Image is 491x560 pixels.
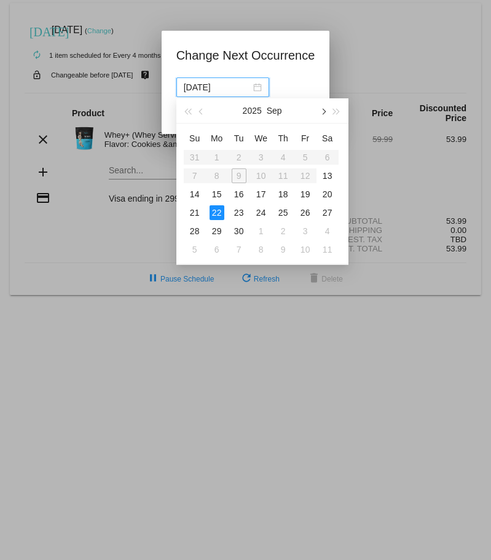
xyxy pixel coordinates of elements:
div: 20 [320,187,335,202]
button: Sep [267,98,282,123]
td: 9/17/2025 [250,185,272,203]
td: 10/3/2025 [294,222,316,240]
div: 22 [210,205,224,220]
td: 10/8/2025 [250,240,272,259]
div: 10 [298,242,313,257]
div: 13 [320,168,335,183]
div: 30 [232,224,246,239]
div: 23 [232,205,246,220]
td: 10/1/2025 [250,222,272,240]
td: 9/23/2025 [228,203,250,222]
th: Sat [316,128,339,148]
td: 9/24/2025 [250,203,272,222]
div: 1 [254,224,269,239]
div: 11 [320,242,335,257]
td: 9/19/2025 [294,185,316,203]
div: 6 [210,242,224,257]
td: 10/9/2025 [272,240,294,259]
td: 10/4/2025 [316,222,339,240]
td: 10/10/2025 [294,240,316,259]
div: 8 [254,242,269,257]
td: 10/5/2025 [184,240,206,259]
div: 25 [276,205,291,220]
td: 9/28/2025 [184,222,206,240]
div: 14 [187,187,202,202]
td: 9/25/2025 [272,203,294,222]
div: 7 [232,242,246,257]
button: Next month (PageDown) [316,98,329,123]
th: Fri [294,128,316,148]
div: 4 [320,224,335,239]
button: Next year (Control + right) [329,98,343,123]
div: 26 [298,205,313,220]
th: Thu [272,128,294,148]
div: 21 [187,205,202,220]
td: 9/15/2025 [206,185,228,203]
div: 16 [232,187,246,202]
td: 9/21/2025 [184,203,206,222]
div: 9 [276,242,291,257]
div: 17 [254,187,269,202]
input: Select date [184,81,251,94]
td: 9/18/2025 [272,185,294,203]
th: Wed [250,128,272,148]
div: 24 [254,205,269,220]
td: 10/6/2025 [206,240,228,259]
td: 10/2/2025 [272,222,294,240]
td: 9/20/2025 [316,185,339,203]
div: 15 [210,187,224,202]
td: 10/7/2025 [228,240,250,259]
h1: Change Next Occurrence [176,45,315,65]
button: 2025 [243,98,262,123]
div: 29 [210,224,224,239]
div: 18 [276,187,291,202]
div: 19 [298,187,313,202]
button: Last year (Control + left) [181,98,195,123]
div: 5 [187,242,202,257]
div: 28 [187,224,202,239]
td: 9/27/2025 [316,203,339,222]
td: 9/14/2025 [184,185,206,203]
td: 9/13/2025 [316,167,339,185]
td: 9/26/2025 [294,203,316,222]
div: 3 [298,224,313,239]
div: 27 [320,205,335,220]
div: 2 [276,224,291,239]
td: 9/16/2025 [228,185,250,203]
td: 9/22/2025 [206,203,228,222]
th: Tue [228,128,250,148]
th: Mon [206,128,228,148]
td: 10/11/2025 [316,240,339,259]
th: Sun [184,128,206,148]
td: 9/30/2025 [228,222,250,240]
td: 9/29/2025 [206,222,228,240]
button: Previous month (PageUp) [195,98,208,123]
